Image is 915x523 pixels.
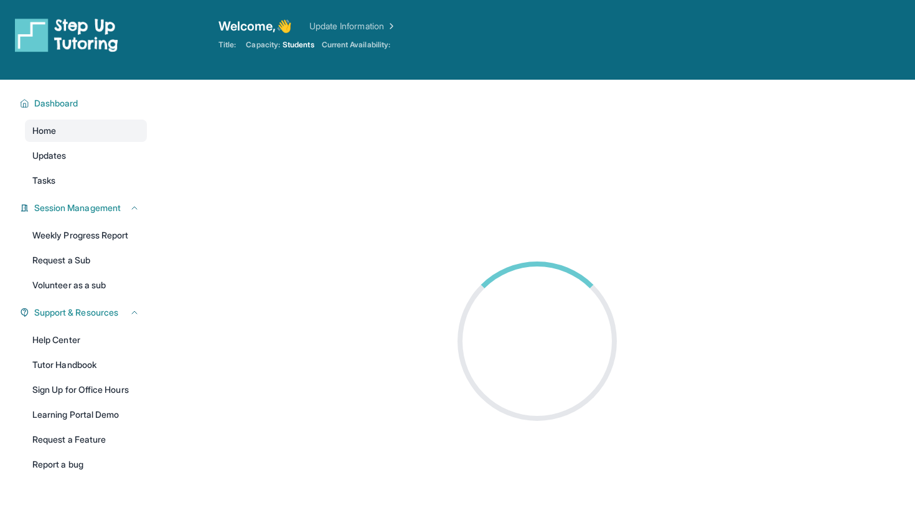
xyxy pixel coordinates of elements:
[25,428,147,451] a: Request a Feature
[25,403,147,426] a: Learning Portal Demo
[25,249,147,271] a: Request a Sub
[25,274,147,296] a: Volunteer as a sub
[32,174,55,187] span: Tasks
[384,20,396,32] img: Chevron Right
[246,40,280,50] span: Capacity:
[218,40,236,50] span: Title:
[34,306,118,319] span: Support & Resources
[25,329,147,351] a: Help Center
[218,17,292,35] span: Welcome, 👋
[32,149,67,162] span: Updates
[25,379,147,401] a: Sign Up for Office Hours
[309,20,396,32] a: Update Information
[322,40,390,50] span: Current Availability:
[25,120,147,142] a: Home
[25,224,147,247] a: Weekly Progress Report
[29,97,139,110] button: Dashboard
[25,354,147,376] a: Tutor Handbook
[283,40,314,50] span: Students
[34,202,121,214] span: Session Management
[25,144,147,167] a: Updates
[25,169,147,192] a: Tasks
[29,202,139,214] button: Session Management
[15,17,118,52] img: logo
[29,306,139,319] button: Support & Resources
[32,125,56,137] span: Home
[34,97,78,110] span: Dashboard
[25,453,147,476] a: Report a bug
